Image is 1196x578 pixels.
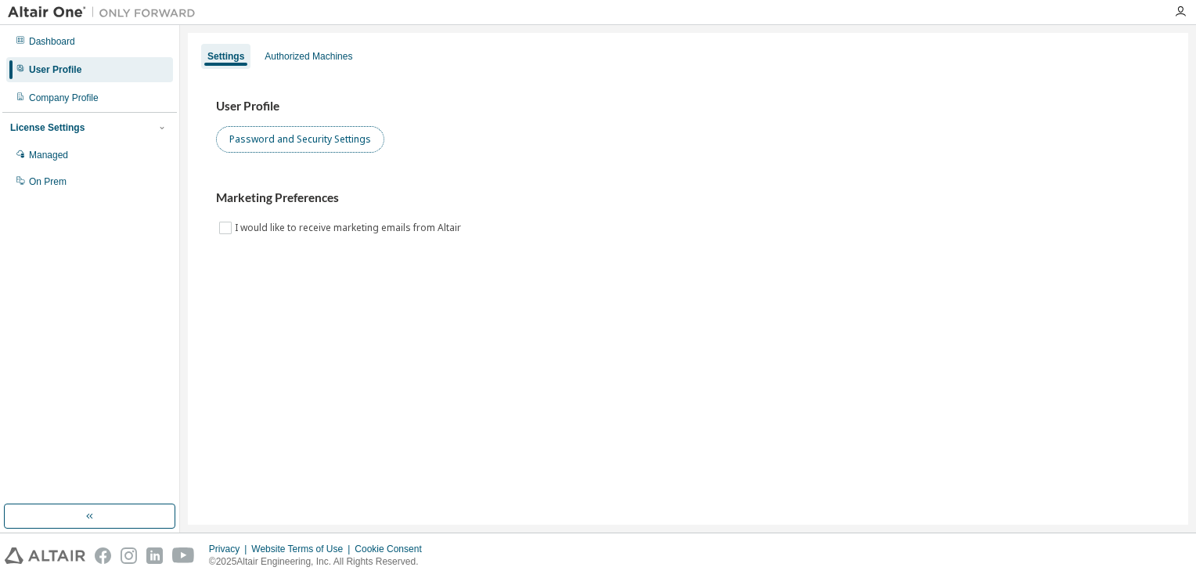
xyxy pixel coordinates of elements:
[172,547,195,564] img: youtube.svg
[5,547,85,564] img: altair_logo.svg
[29,149,68,161] div: Managed
[29,63,81,76] div: User Profile
[146,547,163,564] img: linkedin.svg
[265,50,352,63] div: Authorized Machines
[235,219,464,237] label: I would like to receive marketing emails from Altair
[29,35,75,48] div: Dashboard
[209,543,251,555] div: Privacy
[8,5,204,20] img: Altair One
[10,121,85,134] div: License Settings
[121,547,137,564] img: instagram.svg
[216,190,1160,206] h3: Marketing Preferences
[209,555,431,569] p: © 2025 Altair Engineering, Inc. All Rights Reserved.
[216,99,1160,114] h3: User Profile
[355,543,430,555] div: Cookie Consent
[207,50,244,63] div: Settings
[29,175,67,188] div: On Prem
[95,547,111,564] img: facebook.svg
[251,543,355,555] div: Website Terms of Use
[29,92,99,104] div: Company Profile
[216,126,384,153] button: Password and Security Settings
